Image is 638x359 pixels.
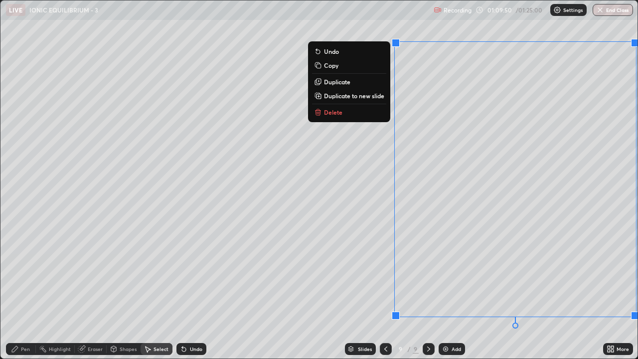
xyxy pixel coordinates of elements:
[593,4,633,16] button: End Class
[324,108,342,116] p: Delete
[563,7,583,12] p: Settings
[396,346,406,352] div: 9
[120,347,137,352] div: Shapes
[154,347,168,352] div: Select
[596,6,604,14] img: end-class-cross
[324,47,339,55] p: Undo
[29,6,98,14] p: IONIC EQUILIBRIUM - 3
[617,347,629,352] div: More
[358,347,372,352] div: Slides
[49,347,71,352] div: Highlight
[434,6,442,14] img: recording.375f2c34.svg
[553,6,561,14] img: class-settings-icons
[324,92,384,100] p: Duplicate to new slide
[21,347,30,352] div: Pen
[444,6,472,14] p: Recording
[413,345,419,354] div: 9
[324,61,338,69] p: Copy
[190,347,202,352] div: Undo
[408,346,411,352] div: /
[324,78,350,86] p: Duplicate
[312,90,386,102] button: Duplicate to new slide
[9,6,22,14] p: LIVE
[88,347,103,352] div: Eraser
[312,76,386,88] button: Duplicate
[442,345,450,353] img: add-slide-button
[312,45,386,57] button: Undo
[312,59,386,71] button: Copy
[312,106,386,118] button: Delete
[452,347,461,352] div: Add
